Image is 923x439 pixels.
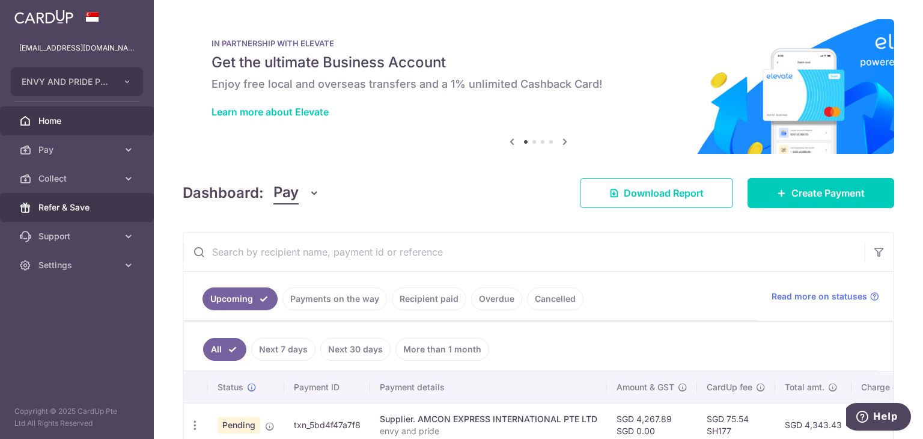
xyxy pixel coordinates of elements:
[846,403,911,433] iframe: Opens a widget where you can find more information
[183,182,264,204] h4: Dashboard:
[183,19,894,154] img: Renovation banner
[251,338,315,361] a: Next 7 days
[861,381,910,393] span: Charge date
[772,290,879,302] a: Read more on statuses
[218,417,260,434] span: Pending
[183,233,865,271] input: Search by recipient name, payment id or reference
[624,186,704,200] span: Download Report
[19,42,135,54] p: [EMAIL_ADDRESS][DOMAIN_NAME]
[471,287,522,310] a: Overdue
[212,53,865,72] h5: Get the ultimate Business Account
[380,413,597,425] div: Supplier. AMCON EXPRESS INTERNATIONAL PTE LTD
[38,173,118,185] span: Collect
[203,287,278,310] a: Upcoming
[791,186,865,200] span: Create Payment
[617,381,674,393] span: Amount & GST
[38,259,118,271] span: Settings
[14,10,73,24] img: CardUp
[284,372,370,403] th: Payment ID
[38,144,118,156] span: Pay
[273,182,299,204] span: Pay
[212,77,865,91] h6: Enjoy free local and overseas transfers and a 1% unlimited Cashback Card!
[320,338,391,361] a: Next 30 days
[395,338,489,361] a: More than 1 month
[203,338,246,361] a: All
[38,115,118,127] span: Home
[580,178,733,208] a: Download Report
[282,287,387,310] a: Payments on the way
[785,381,824,393] span: Total amt.
[370,372,607,403] th: Payment details
[772,290,867,302] span: Read more on statuses
[212,106,329,118] a: Learn more about Elevate
[392,287,466,310] a: Recipient paid
[11,67,143,96] button: ENVY AND PRIDE PTE. LTD.
[38,230,118,242] span: Support
[527,287,583,310] a: Cancelled
[748,178,894,208] a: Create Payment
[707,381,752,393] span: CardUp fee
[218,381,243,393] span: Status
[38,201,118,213] span: Refer & Save
[212,38,865,48] p: IN PARTNERSHIP WITH ELEVATE
[273,182,320,204] button: Pay
[22,76,111,88] span: ENVY AND PRIDE PTE. LTD.
[380,425,597,437] p: envy and pride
